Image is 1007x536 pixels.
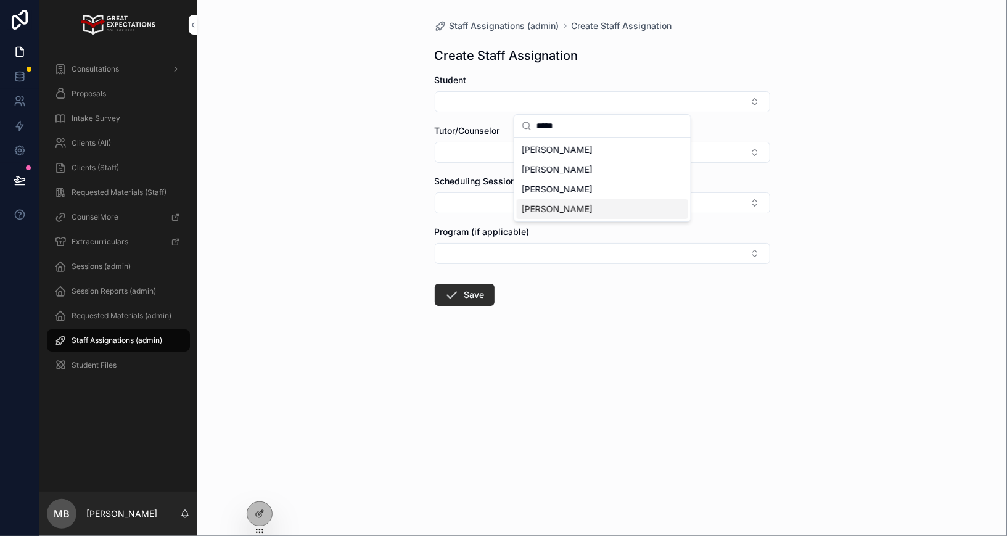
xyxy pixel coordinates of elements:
div: Suggestions [514,138,691,221]
span: Session Reports (admin) [72,286,156,296]
a: Consultations [47,58,190,80]
button: Select Button [435,192,770,213]
a: Session Reports (admin) [47,280,190,302]
span: Tutor/Counselor [435,125,500,136]
span: Staff Assignations (admin) [450,20,559,32]
a: CounselMore [47,206,190,228]
button: Select Button [435,243,770,264]
span: Proposals [72,89,106,99]
span: Student [435,75,467,85]
span: Requested Materials (admin) [72,311,171,321]
span: Consultations [72,64,119,74]
a: Requested Materials (admin) [47,305,190,327]
span: CounselMore [72,212,118,222]
span: [PERSON_NAME] [522,144,593,156]
a: Intake Survey [47,107,190,130]
a: Extracurriculars [47,231,190,253]
img: App logo [81,15,155,35]
button: Select Button [435,91,770,112]
a: Clients (Staff) [47,157,190,179]
a: Sessions (admin) [47,255,190,278]
a: Staff Assignations (admin) [47,329,190,352]
span: Sessions (admin) [72,262,131,271]
p: [PERSON_NAME] [86,508,157,520]
span: [PERSON_NAME] [522,163,593,176]
span: Scheduling Session Types [435,176,544,186]
a: Proposals [47,83,190,105]
h1: Create Staff Assignation [435,47,578,64]
span: Extracurriculars [72,237,128,247]
span: Staff Assignations (admin) [72,336,162,345]
span: [PERSON_NAME] [522,203,593,215]
a: Requested Materials (Staff) [47,181,190,204]
div: scrollable content [39,49,197,392]
a: Student Files [47,354,190,376]
span: Program (if applicable) [435,226,530,237]
span: Clients (Staff) [72,163,119,173]
a: Clients (All) [47,132,190,154]
span: Intake Survey [72,113,120,123]
span: Clients (All) [72,138,111,148]
a: Staff Assignations (admin) [435,20,559,32]
span: Student Files [72,360,117,370]
button: Select Button [435,142,770,163]
span: [PERSON_NAME] [522,183,593,196]
button: Save [435,284,495,306]
a: Create Staff Assignation [572,20,672,32]
span: MB [54,506,70,521]
span: Requested Materials (Staff) [72,188,166,197]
